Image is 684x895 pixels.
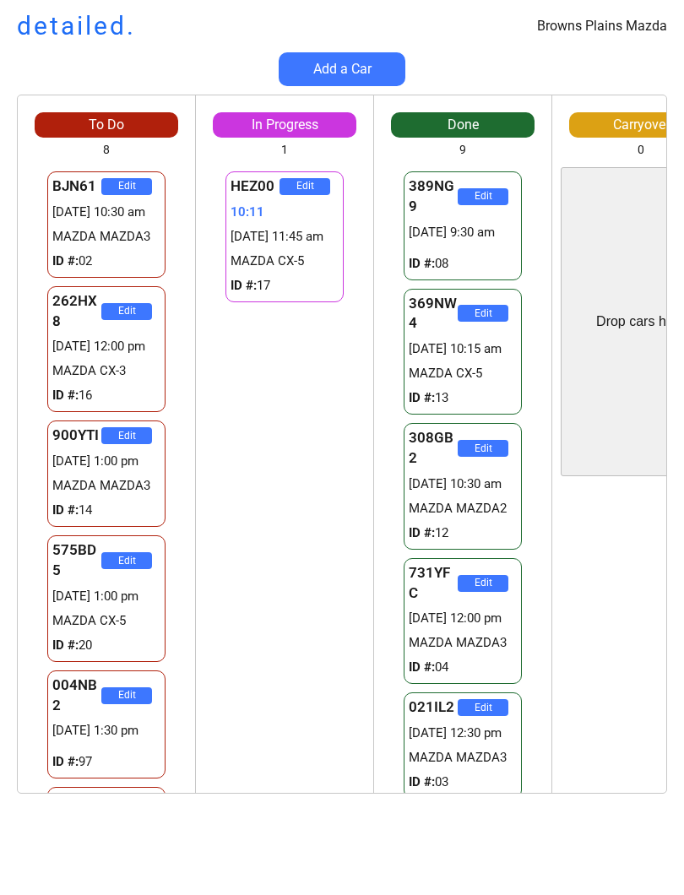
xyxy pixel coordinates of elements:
strong: ID #: [409,390,435,405]
strong: ID #: [52,754,79,769]
div: HEZ00 [231,176,280,197]
div: 262HX8 [52,291,101,332]
div: 97 [52,753,160,771]
div: 004NB2 [52,675,101,716]
button: Edit [101,552,152,569]
strong: ID #: [409,525,435,540]
div: [DATE] 11:45 am [231,228,339,246]
div: 04 [409,659,517,676]
div: 02 [52,252,160,270]
div: 17 [231,277,339,295]
div: 389NG9 [409,176,458,217]
div: MAZDA MAZDA3 [52,228,160,246]
strong: ID #: [52,637,79,653]
div: MAZDA MAZDA3 [52,477,160,495]
div: 14 [52,502,160,519]
div: 731YFC [409,563,458,604]
div: MAZDA MAZDA3 [409,634,517,652]
div: MAZDA CX-3 [52,362,160,380]
div: 0 [638,142,644,159]
div: Browns Plains Mazda [537,17,667,35]
div: 8 [103,142,110,159]
div: 1 [281,142,288,159]
strong: ID #: [52,388,79,403]
div: MAZDA CX-5 [231,252,339,270]
div: MAZDA CX-5 [52,612,160,630]
strong: ID #: [409,256,435,271]
div: 369NW4 [409,294,458,334]
div: [DATE] 12:00 pm [52,338,160,355]
div: 20 [52,637,160,654]
div: [DATE] 10:30 am [52,203,160,221]
div: [DATE] 12:30 pm [409,724,517,742]
div: BJN61 [52,176,101,197]
div: 9 [459,142,466,159]
div: 021IL2 [409,697,458,718]
div: [DATE] 1:00 pm [52,588,160,605]
strong: ID #: [52,502,79,518]
div: [DATE] 1:00 pm [52,453,160,470]
div: In Progress [213,116,356,134]
button: Edit [458,575,508,592]
div: [DATE] 12:00 pm [409,610,517,627]
div: To Do [35,116,178,134]
div: 08 [409,255,517,273]
button: Edit [280,178,330,195]
div: MAZDA MAZDA3 [409,749,517,767]
div: [DATE] 10:15 am [409,340,517,358]
div: 99TA5H [52,792,101,833]
div: Done [391,116,535,134]
button: Edit [101,427,152,444]
button: Edit [458,440,508,457]
div: [DATE] 1:30 pm [52,722,160,740]
button: Edit [458,699,508,716]
div: 10:11 [231,203,339,221]
button: Edit [101,178,152,195]
button: Add a Car [279,52,405,86]
div: 13 [409,389,517,407]
div: 900YTI [52,426,101,446]
div: MAZDA CX-5 [409,365,517,382]
strong: ID #: [52,253,79,268]
div: 03 [409,773,517,791]
div: [DATE] 10:30 am [409,475,517,493]
div: 12 [409,524,517,542]
strong: ID #: [231,278,257,293]
div: 16 [52,387,160,404]
h1: detailed. [17,8,136,44]
button: Edit [458,188,508,205]
div: [DATE] 9:30 am [409,224,517,241]
div: MAZDA MAZDA2 [409,500,517,518]
strong: ID #: [409,774,435,789]
strong: ID #: [409,659,435,675]
button: Edit [101,687,152,704]
div: 308GB2 [409,428,458,469]
button: Edit [458,305,508,322]
button: Edit [101,303,152,320]
div: 575BD5 [52,540,101,581]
